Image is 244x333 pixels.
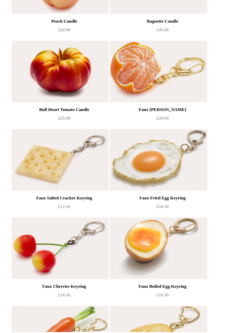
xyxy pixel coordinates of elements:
a: Baguette Candle £45.00 [124,14,202,34]
span: £12.50 [58,205,71,210]
div: Bull Heart Tomato Candle [27,106,101,114]
span: £16.50 [157,293,169,298]
img: Bull Heart Tomato Candle [12,41,109,102]
img: Faux Clementine Keyring [110,41,208,102]
span: £25.00 [58,116,71,121]
span: £45.00 [157,27,169,32]
a: Faux Salted Cracker Keyring Faux Salted Cracker Keyring [25,129,123,191]
span: £20.00 [58,27,71,32]
a: Bull Heart Tomato Candle Bull Heart Tomato Candle [25,41,123,102]
span: £16.50 [157,205,169,210]
div: Peach Candle [27,17,101,25]
span: £16.50 [58,293,71,298]
img: Faux Fried Egg Keyring [110,129,208,191]
a: Peach Candle £20.00 [25,14,103,34]
img: Faux Boiled Egg Keyring [110,218,208,280]
img: Faux Cherries Keyring [12,218,109,280]
div: Faux [PERSON_NAME] [126,106,200,114]
a: Faux Fried Egg Keyring Faux Fried Egg Keyring [124,129,221,191]
a: Bull Heart Tomato Candle £25.00 [25,102,103,123]
a: Faux Fried Egg Keyring £16.50 [124,191,202,211]
a: Faux Cherries Keyring Faux Cherries Keyring [25,218,123,280]
span: £20.00 [157,116,169,121]
a: Faux [PERSON_NAME] £20.00 [124,102,202,123]
div: Baguette Candle [126,17,200,25]
div: Faux Cherries Keyring [27,283,101,292]
img: Faux Salted Cracker Keyring [12,129,109,191]
div: Faux Fried Egg Keyring [126,195,200,203]
a: Faux Boiled Egg Keyring Faux Boiled Egg Keyring [124,218,221,280]
div: Faux Salted Cracker Keyring [27,195,101,203]
div: Faux Boiled Egg Keyring [126,283,200,292]
a: Faux Salted Cracker Keyring £12.50 [25,191,103,211]
a: Faux Cherries Keyring £16.50 [25,280,103,300]
a: Faux Clementine Keyring Faux Clementine Keyring [124,41,221,102]
a: Faux Boiled Egg Keyring £16.50 [124,280,202,300]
